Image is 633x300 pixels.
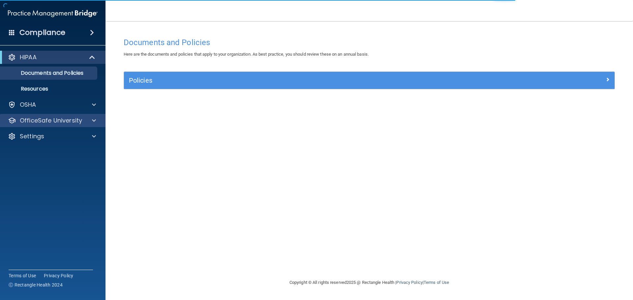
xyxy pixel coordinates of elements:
p: Documents and Policies [4,70,94,76]
a: Privacy Policy [44,272,74,279]
p: OSHA [20,101,36,109]
a: Terms of Use [9,272,36,279]
a: Privacy Policy [396,280,422,285]
span: Here are the documents and policies that apply to your organization. As best practice, you should... [124,52,369,57]
a: OfficeSafe University [8,117,96,124]
p: OfficeSafe University [20,117,82,124]
p: Settings [20,132,44,140]
a: Policies [129,75,610,86]
span: Ⓒ Rectangle Health 2024 [9,282,63,288]
div: Copyright © All rights reserved 2025 @ Rectangle Health | | [249,272,490,293]
p: HIPAA [20,53,37,61]
h5: Policies [129,77,487,84]
p: Resources [4,86,94,92]
a: HIPAA [8,53,96,61]
h4: Documents and Policies [124,38,615,47]
a: OSHA [8,101,96,109]
img: PMB logo [8,7,98,20]
a: Settings [8,132,96,140]
a: Terms of Use [424,280,449,285]
h4: Compliance [19,28,65,37]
